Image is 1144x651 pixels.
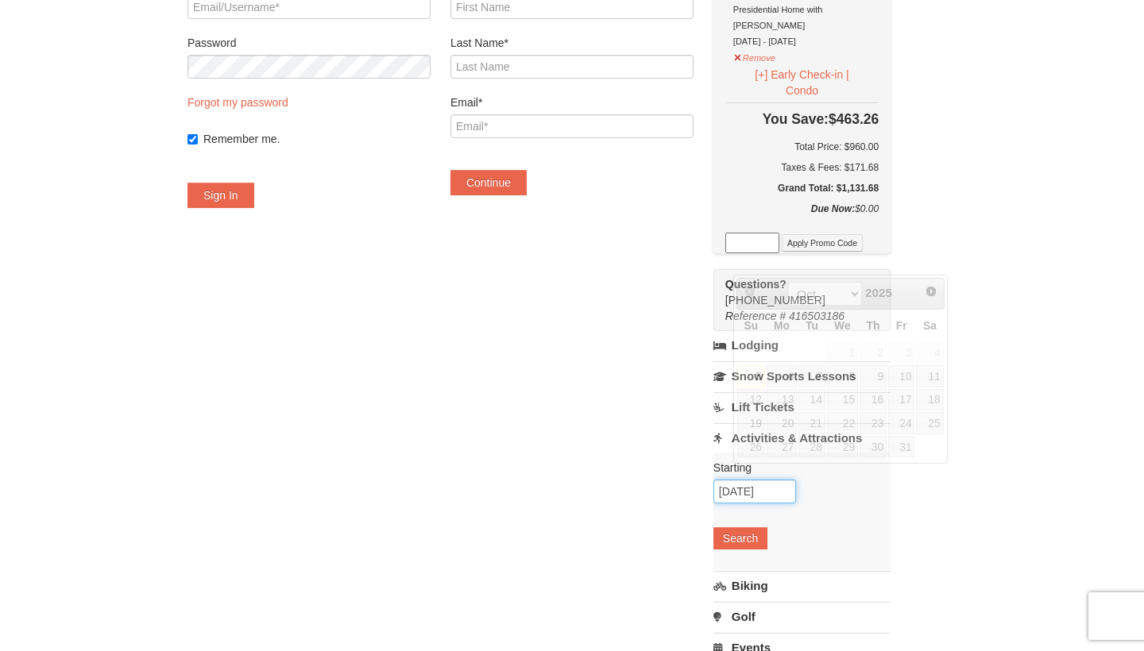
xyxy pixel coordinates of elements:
a: 8 [827,365,858,387]
input: Last Name [450,55,694,79]
span: [PHONE_NUMBER] [725,276,862,306]
span: 4 [916,342,943,364]
a: Snow Sports Lessons [713,361,891,391]
a: Forgot my password [187,96,288,109]
button: Continue [450,170,527,195]
a: 6 [767,365,797,387]
span: Thursday [866,319,879,332]
a: 11 [916,365,943,387]
a: 24 [888,412,915,434]
label: Password [187,35,431,51]
span: Monday [774,319,790,332]
a: 13 [767,389,797,411]
h6: Total Price: $960.00 [725,139,879,155]
a: 16 [860,389,887,411]
a: 10 [888,365,915,387]
a: 27 [767,436,797,458]
a: 15 [827,389,858,411]
span: Saturday [923,319,937,332]
button: Search [713,527,767,549]
input: Email* [450,114,694,138]
a: Biking [713,571,891,600]
span: Sunday [744,319,758,332]
span: Next [925,285,937,298]
span: 3 [888,342,915,364]
button: Remove [733,46,776,66]
a: Golf [713,602,891,631]
span: Prev [744,285,756,298]
a: 22 [827,412,858,434]
strong: Due Now: [811,203,855,214]
a: 7 [798,365,825,387]
a: Prev [739,280,761,302]
a: 20 [767,412,797,434]
span: 2 [860,342,887,364]
label: Email* [450,94,694,110]
a: 9 [860,365,887,387]
a: 18 [916,389,943,411]
a: 19 [737,412,765,434]
span: Friday [896,319,907,332]
span: 2025 [865,286,892,299]
span: Reference # [725,310,786,322]
span: You Save: [763,111,829,127]
a: 25 [916,412,943,434]
div: $0.00 [725,201,879,233]
a: Lift Tickets [713,392,891,422]
a: 29 [827,436,858,458]
a: 30 [860,436,887,458]
label: Remember me. [203,131,431,147]
span: Tuesday [806,319,818,332]
a: Activities & Attractions [713,423,891,453]
a: 12 [737,389,765,411]
a: Lodging [713,331,891,360]
button: Sign In [187,183,254,208]
a: 28 [798,436,825,458]
button: Apply Promo Code [782,234,863,252]
a: 5 [737,365,765,387]
h4: $463.26 [725,111,879,127]
label: Starting [713,460,879,476]
span: 1 [827,342,858,364]
a: 23 [860,412,887,434]
a: 31 [888,436,915,458]
a: 14 [798,389,825,411]
a: 17 [888,389,915,411]
button: [+] Early Check-in | Condo [733,66,871,99]
h5: Grand Total: $1,131.68 [725,180,879,196]
a: Next [920,280,942,302]
strong: Questions? [725,278,786,291]
span: Wednesday [834,319,851,332]
label: Last Name* [450,35,694,51]
a: 26 [737,436,765,458]
div: Taxes & Fees: $171.68 [725,160,879,175]
a: 21 [798,412,825,434]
